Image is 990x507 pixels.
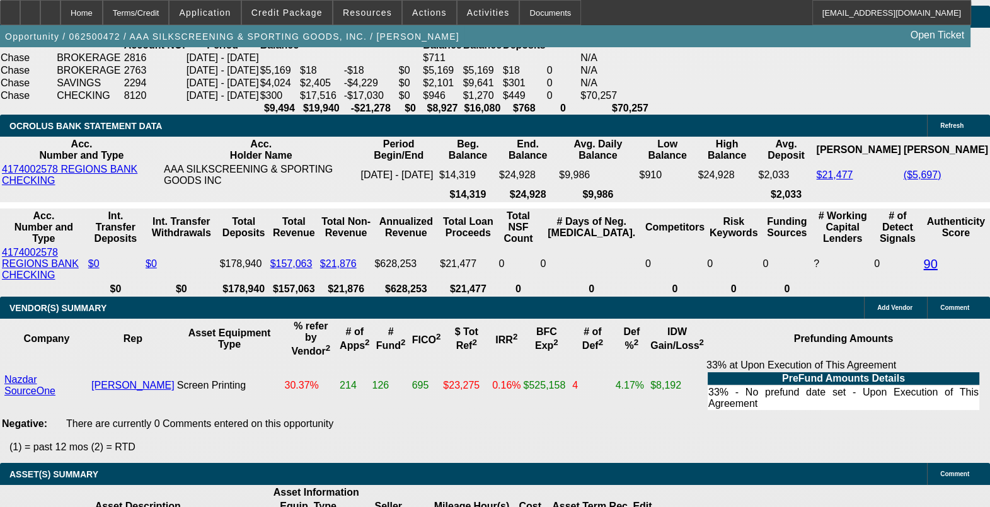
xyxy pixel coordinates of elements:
th: $2,033 [757,188,814,201]
b: Prefunding Amounts [794,333,894,344]
td: [DATE] - [DATE] [186,52,260,64]
span: Add Vendor [877,304,912,311]
td: 33% - No prefund date set - Upon Execution of This Agreement [708,386,979,410]
th: 0 [706,283,761,295]
td: $4,024 [260,77,299,89]
th: Total Non-Revenue [319,210,373,245]
th: # Days of Neg. [MEDICAL_DATA]. [539,210,643,245]
th: 0 [762,283,812,295]
td: 695 [412,359,442,412]
td: $21,477 [439,246,497,282]
td: $5,169 [463,64,502,77]
td: [DATE] - [DATE] [186,89,260,102]
td: -$18 [343,64,398,77]
td: Screen Printing [176,359,283,412]
td: 0 [546,64,580,77]
th: Acc. Number and Type [1,138,162,162]
span: Opportunity / 062500472 / AAA SILKSCREENING & SPORTING GOODS, INC. / [PERSON_NAME] [5,31,459,42]
button: Application [170,1,240,25]
td: $8,192 [650,359,705,412]
b: Asset Equipment Type [188,328,271,350]
b: IRR [495,334,517,345]
th: -$21,278 [343,102,398,115]
b: PreFund Amounts Details [782,373,905,384]
span: Comment [940,470,969,477]
td: $17,516 [299,89,343,102]
th: Avg. Daily Balance [558,138,637,162]
a: Open Ticket [906,25,969,46]
td: N/A [580,64,680,77]
th: # Working Capital Lenders [813,210,872,245]
b: Company [24,333,70,344]
p: (1) = past 12 mos (2) = RTD [9,441,990,453]
td: 126 [371,359,410,412]
a: 4174002578 REGIONS BANK CHECKING [2,164,137,186]
th: $0 [398,102,422,115]
td: $5,169 [260,64,299,77]
td: 0 [706,246,761,282]
sup: 2 [436,332,440,341]
td: $0 [398,64,422,77]
td: 8120 [124,89,186,102]
td: N/A [580,77,680,89]
a: $21,477 [816,169,853,180]
b: # of Apps [340,326,369,351]
td: [DATE] - [DATE] [186,64,260,77]
sup: 2 [472,338,476,347]
sup: 2 [553,338,558,347]
b: Negative: [2,418,47,429]
span: Resources [343,8,392,18]
td: 30.37% [284,359,338,412]
td: $0 [398,77,422,89]
a: $157,063 [270,258,313,269]
td: $178,940 [219,246,268,282]
a: 4174002578 REGIONS BANK CHECKING [2,247,79,280]
th: Total Deposits [219,210,268,245]
sup: 2 [634,338,638,347]
th: 0 [645,283,705,295]
td: 4.17% [615,359,649,412]
th: Total Revenue [270,210,318,245]
sup: 2 [513,332,517,341]
td: $18 [502,64,546,77]
td: $0 [398,89,422,102]
span: VENDOR(S) SUMMARY [9,303,106,313]
th: $21,477 [439,283,497,295]
b: # Fund [376,326,406,351]
span: Application [179,8,231,18]
td: $23,275 [442,359,490,412]
th: Avg. Deposit [757,138,814,162]
span: Refresh [940,122,964,129]
th: 0 [498,283,538,295]
th: Acc. Holder Name [163,138,359,162]
td: 2294 [124,77,186,89]
td: $24,928 [498,163,557,187]
a: ($5,697) [904,169,941,180]
th: Funding Sources [762,210,812,245]
a: $0 [146,258,157,269]
th: Total Loan Proceeds [439,210,497,245]
th: $9,986 [558,188,637,201]
td: 0 [546,89,580,102]
td: -$4,229 [343,77,398,89]
span: OCROLUS BANK STATEMENT DATA [9,121,162,131]
th: $768 [502,102,546,115]
th: $0 [88,283,144,295]
td: 0.16% [492,359,521,412]
sup: 2 [699,338,703,347]
div: $70,257 [580,90,679,101]
th: Annualized Revenue [374,210,438,245]
th: $157,063 [270,283,318,295]
td: AAA SILKSCREENING & SPORTING GOODS INC [163,163,359,187]
th: [PERSON_NAME] [815,138,901,162]
th: $178,940 [219,283,268,295]
th: $19,940 [299,102,343,115]
th: $24,928 [498,188,557,201]
b: Rep [124,333,142,344]
td: $449 [502,89,546,102]
sup: 2 [599,338,603,347]
sup: 2 [365,338,369,347]
button: Activities [458,1,519,25]
td: 214 [339,359,370,412]
td: 0 [539,246,643,282]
